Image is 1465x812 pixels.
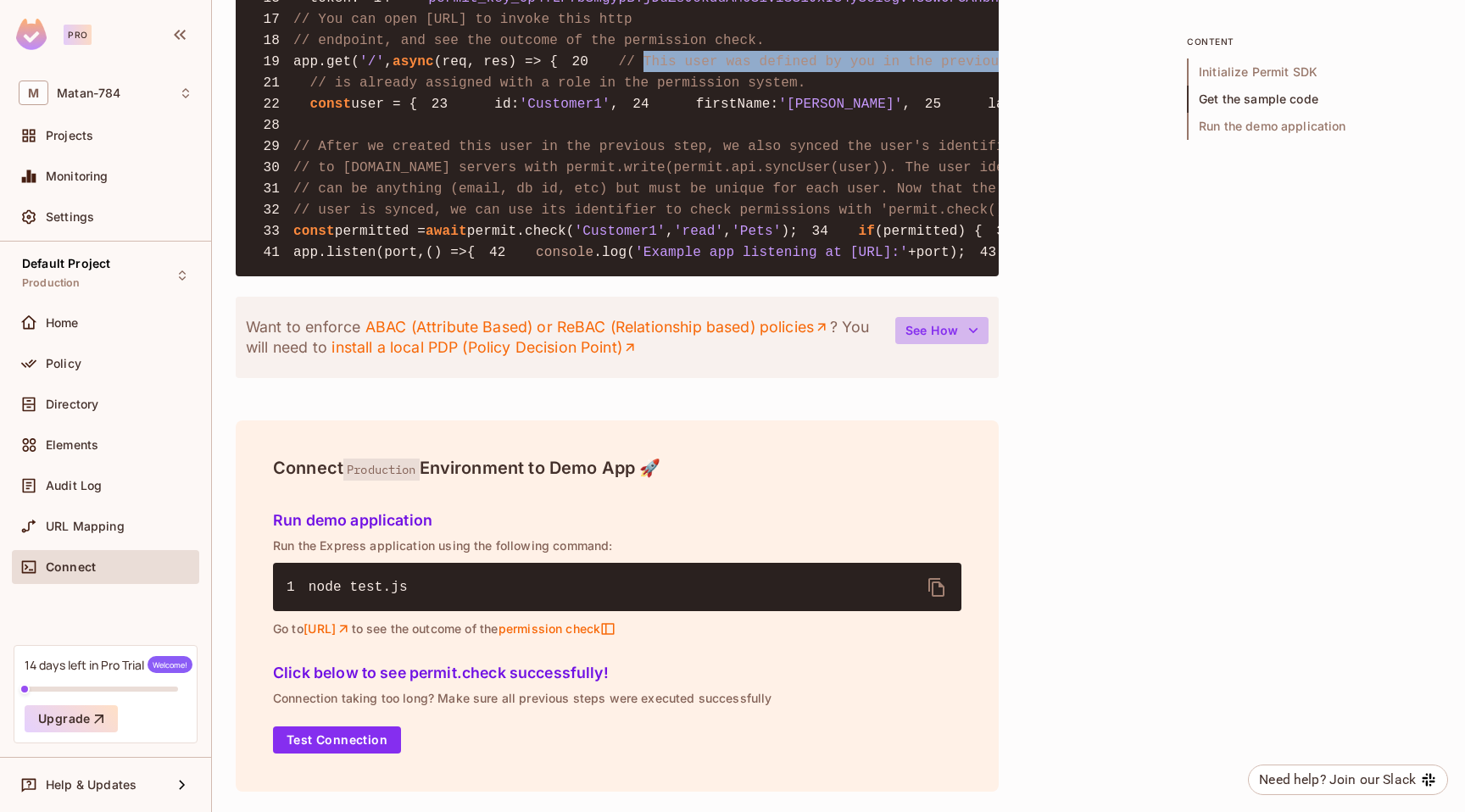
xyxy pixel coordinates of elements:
[732,224,782,239] span: 'Pets'
[249,9,293,30] span: 17
[902,97,911,112] span: ,
[520,97,610,112] span: 'Customer1'
[46,210,94,224] span: Settings
[249,73,293,93] span: 21
[273,512,961,529] h5: Run demo application
[249,242,293,263] span: 41
[635,245,908,260] span: 'Example app listening at [URL]:'
[593,245,635,260] span: .log(
[467,245,476,260] span: {
[351,97,417,112] span: user = {
[467,224,575,239] span: permit.check(
[908,245,966,260] span: +port);
[46,316,79,330] span: Home
[778,97,902,112] span: '[PERSON_NAME]'
[293,33,765,48] span: // endpoint, and see the outcome of the permission check.
[1187,86,1441,113] span: Get the sample code
[273,539,961,553] p: Run the Express application using the following command:
[335,224,426,239] span: permitted =
[426,224,467,239] span: await
[273,692,961,705] p: Connection taking too long? Make sure all previous steps were executed successfully
[46,357,81,370] span: Policy
[575,224,666,239] span: 'Customer1'
[666,224,674,239] span: ,
[25,656,192,673] div: 14 days left in Pro Trial
[249,52,293,72] span: 19
[911,94,955,114] span: 25
[249,115,293,136] span: 28
[476,242,520,263] span: 42
[498,621,616,637] span: permission check
[249,158,293,178] span: 30
[293,54,359,70] span: app.get(
[293,203,1021,218] span: // user is synced, we can use its identifier to check permissions with 'permit.check()'.
[46,778,136,792] span: Help & Updates
[293,12,632,27] span: // You can open [URL] to invoke this http
[25,705,118,732] button: Upgrade
[536,245,593,260] span: console
[619,94,663,114] span: 24
[46,560,96,574] span: Connect
[22,257,110,270] span: Default Project
[273,621,961,637] p: Go to to see the outcome of the
[426,245,467,260] span: () =>
[696,97,771,112] span: firstName
[916,567,957,608] button: delete
[723,224,732,239] span: ,
[293,224,335,239] span: const
[798,221,842,242] span: 34
[966,242,1010,263] span: 43
[343,459,420,481] span: Production
[770,97,778,112] span: :
[494,97,511,112] span: id
[1187,58,1441,86] span: Initialize Permit SDK
[511,97,520,112] span: :
[1187,113,1441,140] span: Run the demo application
[273,726,401,754] button: Test Connection
[309,580,408,595] span: node test.js
[359,54,384,70] span: '/'
[57,86,120,100] span: Workspace: Matan-784
[331,337,638,358] a: install a local PDP (Policy Decision Point)
[875,224,983,239] span: (permitted) {
[365,317,829,337] a: ABAC (Attribute Based) or ReBAC (Relationship based) policies
[16,19,47,50] img: SReyMgAAAABJRU5ErkJggg==
[310,97,352,112] span: const
[895,317,989,344] button: See How
[64,25,92,45] div: Pro
[610,97,619,112] span: ,
[781,224,798,239] span: );
[304,621,352,637] a: [URL]
[19,81,48,105] span: M
[1259,770,1416,790] div: Need help? Join our Slack
[1187,35,1441,48] p: content
[46,520,125,533] span: URL Mapping
[293,245,426,260] span: app.listen(port,
[148,656,192,673] span: Welcome!
[558,52,602,72] span: 20
[310,75,806,91] span: // is already assigned with a role in the permission system.
[293,160,1062,175] span: // to [DOMAIN_NAME] servers with permit.write(permit.api.syncUser(user)). The user identifier
[46,170,109,183] span: Monitoring
[293,139,1021,154] span: // After we created this user in the previous step, we also synced the user's identifier
[287,577,309,598] span: 1
[674,224,724,239] span: 'read'
[249,179,293,199] span: 31
[293,181,996,197] span: // can be anything (email, db id, etc) but must be unique for each user. Now that the
[46,479,102,492] span: Audit Log
[273,458,961,478] h4: Connect Environment to Demo App 🚀
[434,54,558,70] span: (req, res) => {
[246,317,895,358] p: Want to enforce ? You will need to
[983,221,1027,242] span: 35
[988,97,1054,112] span: lastName
[249,221,293,242] span: 33
[249,136,293,157] span: 29
[46,398,98,411] span: Directory
[273,665,961,681] h5: Click below to see permit.check successfully!
[22,276,81,290] span: Production
[384,54,393,70] span: ,
[858,224,875,239] span: if
[249,94,293,114] span: 22
[393,54,434,70] span: async
[417,94,461,114] span: 23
